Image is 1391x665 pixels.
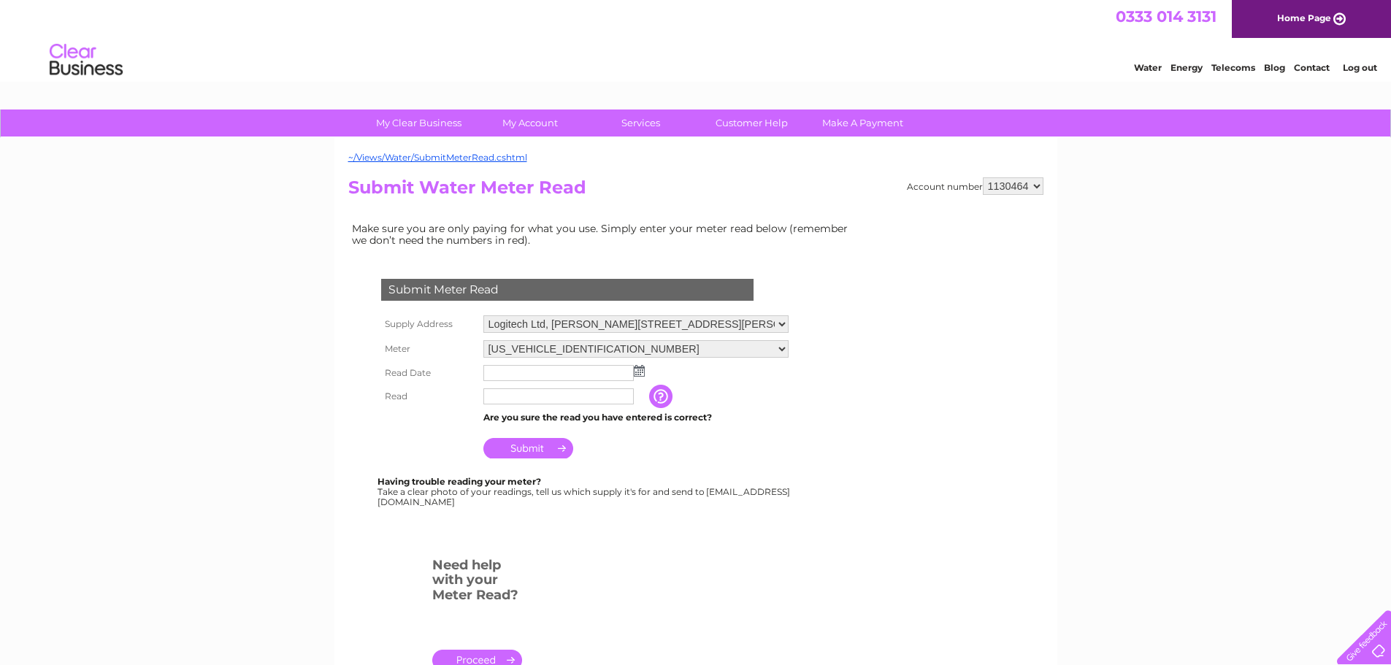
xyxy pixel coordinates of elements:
[351,8,1041,71] div: Clear Business is a trading name of Verastar Limited (registered in [GEOGRAPHIC_DATA] No. 3667643...
[483,438,573,458] input: Submit
[1134,62,1162,73] a: Water
[907,177,1043,195] div: Account number
[348,219,859,250] td: Make sure you are only paying for what you use. Simply enter your meter read below (remember we d...
[378,312,480,337] th: Supply Address
[802,109,923,137] a: Make A Payment
[381,279,754,301] div: Submit Meter Read
[359,109,479,137] a: My Clear Business
[378,337,480,361] th: Meter
[348,152,527,163] a: ~/Views/Water/SubmitMeterRead.cshtml
[1294,62,1330,73] a: Contact
[480,408,792,427] td: Are you sure the read you have entered is correct?
[1343,62,1377,73] a: Log out
[1170,62,1203,73] a: Energy
[470,109,590,137] a: My Account
[378,476,541,487] b: Having trouble reading your meter?
[634,365,645,377] img: ...
[432,555,522,610] h3: Need help with your Meter Read?
[348,177,1043,205] h2: Submit Water Meter Read
[649,385,675,408] input: Information
[580,109,701,137] a: Services
[378,361,480,385] th: Read Date
[1264,62,1285,73] a: Blog
[49,38,123,82] img: logo.png
[378,385,480,408] th: Read
[378,477,792,507] div: Take a clear photo of your readings, tell us which supply it's for and send to [EMAIL_ADDRESS][DO...
[1116,7,1216,26] a: 0333 014 3131
[1211,62,1255,73] a: Telecoms
[691,109,812,137] a: Customer Help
